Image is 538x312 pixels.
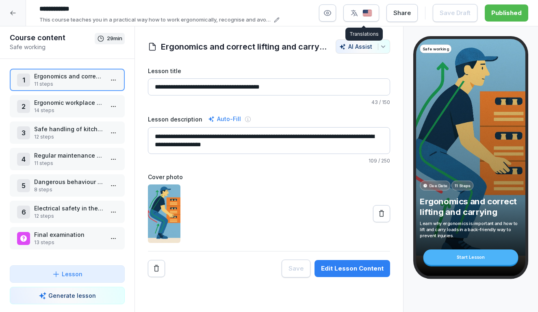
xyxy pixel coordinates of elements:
[48,291,96,300] p: Generate lesson
[148,184,180,243] img: nu9a3j15c6zg5bb9dig78qtb.png
[10,174,125,197] div: 5Dangerous behaviour when handling devices (no-gos)8 steps
[148,260,165,277] button: Remove
[34,133,104,141] p: 12 steps
[148,99,390,106] p: / 150
[17,153,30,166] div: 4
[34,72,104,80] p: Ergonomics and correct lifting and carrying
[336,39,390,54] button: AI Assist
[454,182,470,188] p: 11 Steps
[369,158,377,164] span: 109
[420,221,521,239] p: Learn why ergonomics is important and how to lift and carry loads in a back-friendly way to preve...
[10,69,125,91] div: 1Ergonomics and correct lifting and carrying11 steps
[34,98,104,107] p: Ergonomic workplace design and prevention of muscle and joint complaints
[148,67,390,75] label: Lesson title
[393,9,411,17] div: Share
[34,125,104,133] p: Safe handling of kitchen appliances and machines
[491,9,522,17] div: Published
[282,260,310,277] button: Save
[433,4,477,22] button: Save Draft
[386,4,418,22] button: Share
[206,114,243,124] div: Auto-Fill
[34,151,104,160] p: Regular maintenance and testing of the devices
[345,28,383,41] div: Translations
[429,182,447,188] p: Due Date
[10,227,125,249] div: Final examination13 steps
[362,9,372,17] img: us.svg
[17,179,30,192] div: 5
[62,270,82,278] p: Lesson
[10,33,95,43] h1: Course content
[315,260,390,277] button: Edit Lesson Content
[440,9,471,17] div: Save Draft
[423,249,518,265] div: Start Lesson
[161,41,328,53] h1: Ergonomics and correct lifting and carrying
[148,157,390,165] p: / 250
[10,201,125,223] div: 6Electrical safety in the workplace12 steps
[371,99,378,105] span: 43
[34,107,104,114] p: 14 steps
[107,35,122,43] p: 29 min
[10,121,125,144] div: 3Safe handling of kitchen appliances and machines12 steps
[148,115,202,123] label: Lesson description
[10,287,125,304] button: Generate lesson
[34,239,104,246] p: 13 steps
[485,4,528,22] button: Published
[339,43,386,50] div: AI Assist
[289,264,304,273] div: Save
[34,160,104,167] p: 11 steps
[10,43,95,51] p: Safe working
[321,264,384,273] div: Edit Lesson Content
[34,230,104,239] p: Final examination
[17,126,30,139] div: 3
[10,95,125,117] div: 2Ergonomic workplace design and prevention of muscle and joint complaints14 steps
[34,178,104,186] p: Dangerous behaviour when handling devices (no-gos)
[34,212,104,220] p: 12 steps
[420,196,521,217] p: Ergonomics and correct lifting and carrying
[10,148,125,170] div: 4Regular maintenance and testing of the devices11 steps
[17,206,30,219] div: 6
[34,186,104,193] p: 8 steps
[148,173,390,181] label: Cover photo
[17,74,30,87] div: 1
[17,100,30,113] div: 2
[39,16,271,24] p: This course teaches you in a practical way how to work ergonomically, recognise and avoid typical...
[423,46,449,52] p: Safe working
[10,265,125,283] button: Lesson
[34,80,104,88] p: 11 steps
[34,204,104,212] p: Electrical safety in the workplace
